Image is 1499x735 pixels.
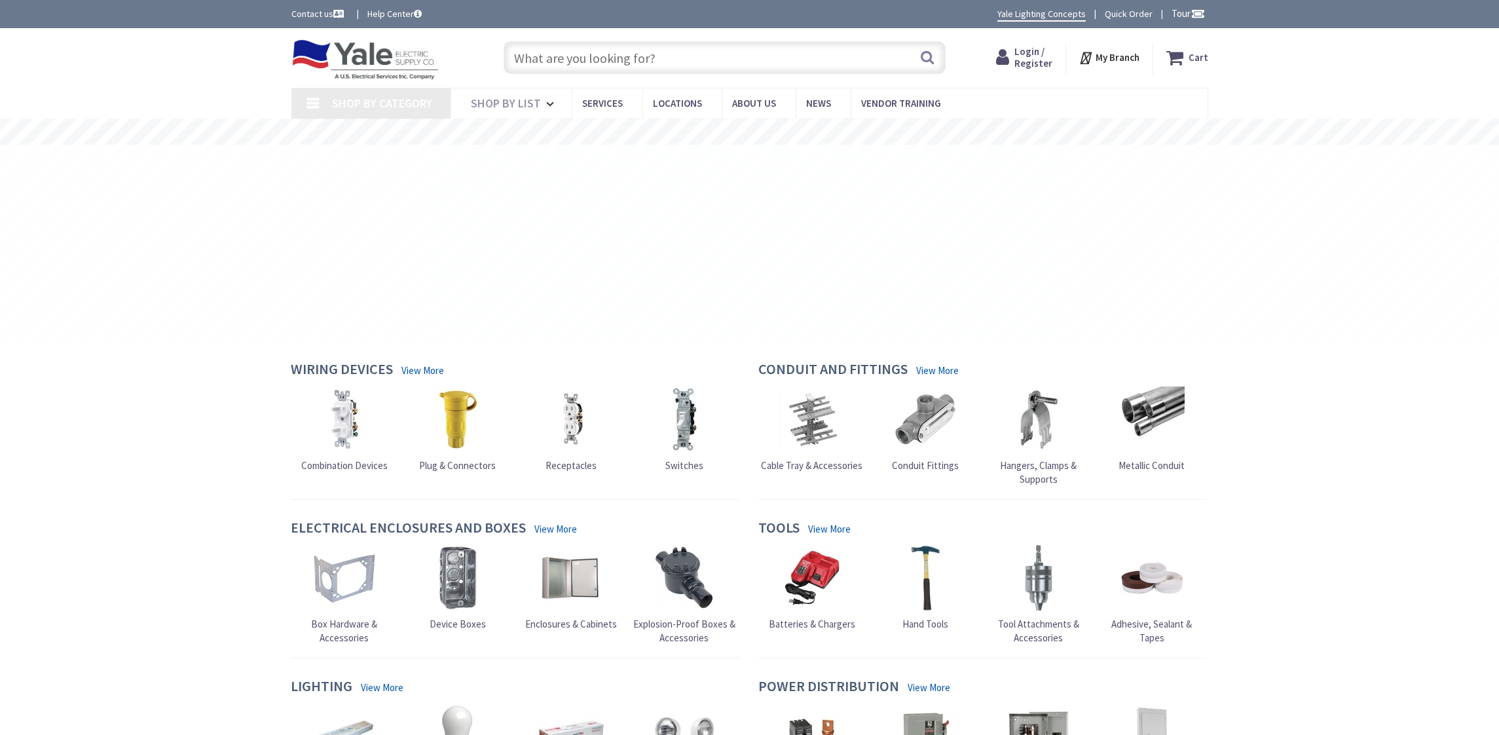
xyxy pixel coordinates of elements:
span: Shop By List [471,96,541,111]
a: Switches Switches [652,386,717,472]
span: Tool Attachments & Accessories [998,618,1079,644]
a: Metallic Conduit Metallic Conduit [1119,386,1185,472]
a: Login / Register [996,46,1052,69]
span: Device Boxes [430,618,486,630]
h4: Wiring Devices [291,361,393,380]
a: Explosion-Proof Boxes & Accessories Explosion-Proof Boxes & Accessories [631,545,738,645]
a: Yale Lighting Concepts [997,7,1086,22]
a: Quick Order [1105,7,1153,20]
span: Batteries & Chargers [769,618,855,630]
span: Login / Register [1014,45,1052,69]
a: View More [534,522,577,536]
img: Enclosures & Cabinets [538,545,604,611]
a: View More [808,522,851,536]
span: Hangers, Clamps & Supports [1000,459,1077,485]
span: Conduit Fittings [892,459,959,472]
span: Explosion-Proof Boxes & Accessories [633,618,735,644]
div: My Branch [1079,46,1139,69]
a: Combination Devices Combination Devices [301,386,388,472]
span: Shop By Category [332,96,432,111]
span: Cable Tray & Accessories [761,459,862,472]
img: Hangers, Clamps & Supports [1006,386,1071,452]
a: Hand Tools Hand Tools [893,545,958,631]
span: Enclosures & Cabinets [525,618,617,630]
span: Combination Devices [301,459,388,472]
a: Batteries & Chargers Batteries & Chargers [769,545,855,631]
img: Device Boxes [425,545,490,611]
strong: My Branch [1096,51,1139,64]
span: Metallic Conduit [1119,459,1185,472]
a: View More [908,681,950,694]
span: Receptacles [546,459,597,472]
a: Cable Tray & Accessories Cable Tray & Accessories [761,386,862,472]
img: Adhesive, Sealant & Tapes [1119,545,1185,611]
a: View More [916,364,959,377]
a: Adhesive, Sealant & Tapes Adhesive, Sealant & Tapes [1098,545,1206,645]
input: What are you looking for? [504,41,946,74]
span: Adhesive, Sealant & Tapes [1111,618,1192,644]
span: Hand Tools [902,618,948,630]
h4: Lighting [291,678,352,697]
img: Explosion-Proof Boxes & Accessories [652,545,717,611]
img: Box Hardware & Accessories [312,545,377,611]
a: Plug & Connectors Plug & Connectors [419,386,496,472]
span: Services [582,97,623,109]
span: Box Hardware & Accessories [311,618,377,644]
img: Tool Attachments & Accessories [1006,545,1071,611]
span: Tour [1172,7,1205,20]
img: Yale Electric Supply Co. [291,39,439,80]
span: About Us [732,97,776,109]
img: Combination Devices [312,386,377,452]
a: Box Hardware & Accessories Box Hardware & Accessories [291,545,398,645]
span: News [806,97,831,109]
img: Switches [652,386,717,452]
a: Receptacles Receptacles [538,386,604,472]
span: Vendor Training [861,97,941,109]
h4: Electrical Enclosures and Boxes [291,519,526,538]
a: View More [361,681,403,694]
img: Metallic Conduit [1119,386,1185,452]
span: Switches [665,459,703,472]
a: Contact us [291,7,346,20]
span: Plug & Connectors [419,459,496,472]
a: View More [401,364,444,377]
img: Cable Tray & Accessories [779,386,845,452]
strong: Cart [1189,46,1208,69]
img: Plug & Connectors [425,386,490,452]
img: Hand Tools [893,545,958,611]
h4: Power Distribution [758,678,899,697]
img: Receptacles [538,386,604,452]
h4: Conduit and Fittings [758,361,908,380]
a: Enclosures & Cabinets Enclosures & Cabinets [525,545,617,631]
span: Locations [653,97,702,109]
a: Tool Attachments & Accessories Tool Attachments & Accessories [985,545,1092,645]
a: Conduit Fittings Conduit Fittings [892,386,959,472]
img: Conduit Fittings [893,386,958,452]
a: Hangers, Clamps & Supports Hangers, Clamps & Supports [985,386,1092,487]
img: Batteries & Chargers [779,545,845,611]
a: Device Boxes Device Boxes [425,545,490,631]
a: Cart [1166,46,1208,69]
a: Help Center [367,7,422,20]
h4: Tools [758,519,800,538]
